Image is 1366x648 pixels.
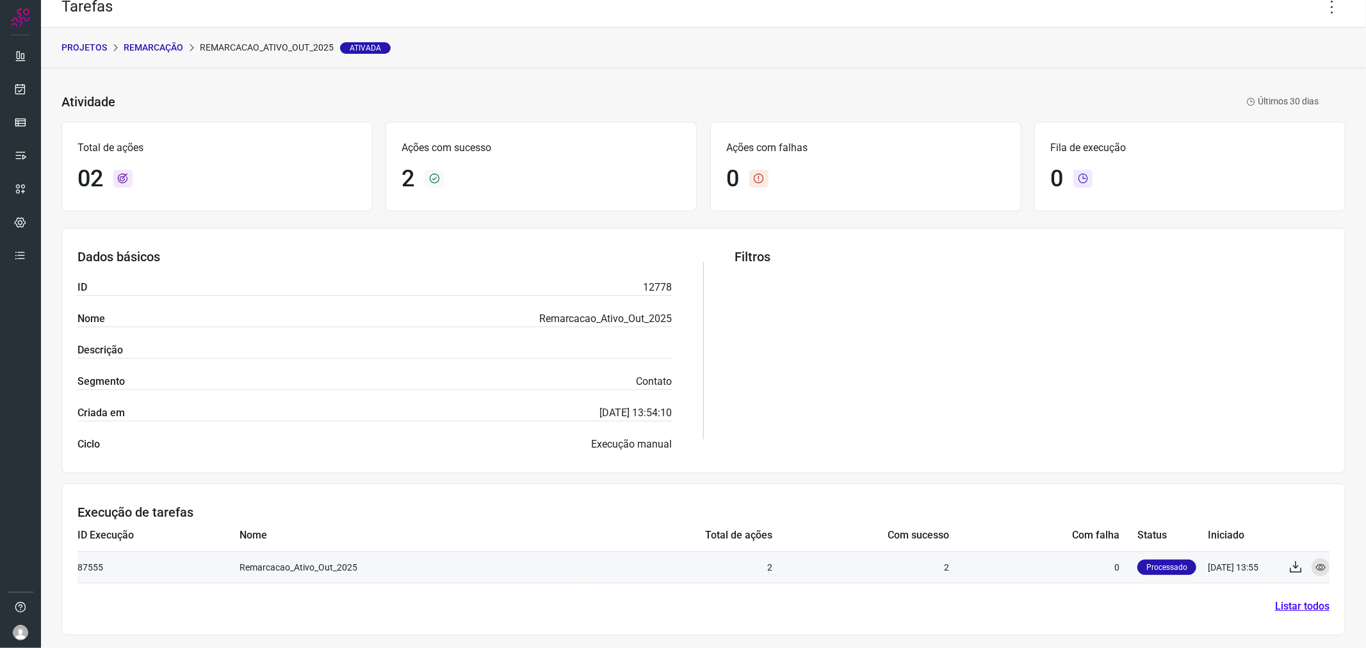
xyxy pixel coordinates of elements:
p: Ações com sucesso [402,140,681,156]
a: Listar todos [1275,599,1329,614]
label: Criada em [77,405,125,421]
label: ID [77,280,87,295]
p: Fila de execução [1050,140,1329,156]
td: Com sucesso [772,520,949,551]
p: [DATE] 13:54:10 [600,405,672,421]
p: Processado [1137,560,1196,575]
td: Com falha [949,520,1137,551]
td: Nome [240,520,579,551]
td: Total de ações [579,520,772,551]
img: Logo [11,8,30,27]
td: Status [1137,520,1208,551]
p: Contato [637,374,672,389]
p: Execução manual [592,437,672,452]
p: Remarcação [124,41,183,54]
h3: Filtros [735,249,1329,264]
td: [DATE] 13:55 [1208,551,1278,583]
p: Ações com falhas [726,140,1005,156]
p: Remarcacao_Ativo_Out_2025 [540,311,672,327]
td: 87555 [77,551,240,583]
h3: Atividade [61,94,115,109]
td: 0 [949,551,1137,583]
td: Iniciado [1208,520,1278,551]
td: Remarcacao_Ativo_Out_2025 [240,551,579,583]
p: 12778 [644,280,672,295]
p: PROJETOS [61,41,107,54]
h1: 0 [726,165,739,193]
td: 2 [579,551,772,583]
label: Nome [77,311,105,327]
p: Total de ações [77,140,357,156]
h3: Dados básicos [77,249,672,264]
p: Últimos 30 dias [1246,95,1319,108]
h1: 02 [77,165,103,193]
td: ID Execução [77,520,240,551]
label: Segmento [77,374,125,389]
label: Ciclo [77,437,100,452]
p: Remarcacao_Ativo_Out_2025 [200,41,391,54]
img: avatar-user-boy.jpg [13,625,28,640]
td: 2 [772,551,949,583]
h3: Execução de tarefas [77,505,1329,520]
h1: 0 [1050,165,1063,193]
span: Ativada [340,42,391,54]
label: Descrição [77,343,123,358]
h1: 2 [402,165,414,193]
